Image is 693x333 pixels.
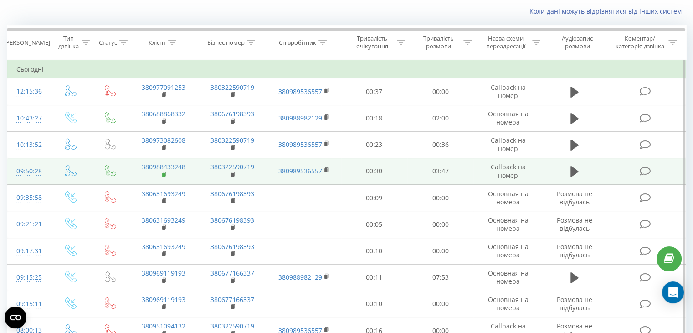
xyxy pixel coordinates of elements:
div: 09:21:21 [16,215,41,233]
td: 00:00 [407,78,473,105]
div: Коментар/категорія дзвінка [613,35,666,50]
td: 00:18 [341,105,407,131]
a: 380677166337 [210,269,254,277]
td: 00:00 [407,291,473,317]
td: 00:10 [341,291,407,317]
a: 380676198393 [210,189,254,198]
td: 00:30 [341,158,407,184]
td: 00:00 [407,238,473,264]
span: Розмова не відбулась [557,189,592,206]
td: Callback на номер [473,158,542,184]
div: 09:15:25 [16,269,41,286]
div: Тривалість очікування [349,35,395,50]
div: [PERSON_NAME] [4,39,50,47]
td: Основная на номера [473,264,542,291]
td: 00:05 [341,211,407,238]
div: 09:35:58 [16,189,41,207]
td: Основная на номера [473,211,542,238]
td: Основная на номера [473,238,542,264]
td: Основная на номера [473,105,542,131]
span: Розмова не відбулась [557,216,592,233]
div: Тип дзвінка [57,35,79,50]
div: 09:50:28 [16,162,41,180]
td: 00:00 [407,211,473,238]
a: 380989536557 [278,166,322,175]
a: 380676198393 [210,109,254,118]
div: Назва схеми переадресації [482,35,530,50]
td: 00:09 [341,185,407,211]
a: 380969119193 [142,295,185,304]
td: Сьогодні [7,60,686,78]
a: 380631693249 [142,242,185,251]
td: 07:53 [407,264,473,291]
a: 380988982129 [278,114,322,122]
span: Розмова не відбулась [557,295,592,312]
a: 380676198393 [210,216,254,224]
a: 380631693249 [142,216,185,224]
td: 02:00 [407,105,473,131]
div: Тривалість розмови [416,35,461,50]
a: 380989536557 [278,87,322,96]
a: 380988982129 [278,273,322,281]
td: 03:47 [407,158,473,184]
div: Open Intercom Messenger [662,281,684,303]
span: Розмова не відбулась [557,242,592,259]
div: 10:43:27 [16,109,41,127]
div: Аудіозапис розмови [551,35,604,50]
td: 00:11 [341,264,407,291]
a: 380322590719 [210,162,254,171]
div: 12:15:36 [16,83,41,100]
td: Основная на номера [473,291,542,317]
a: 380322590719 [210,83,254,92]
a: 380322590719 [210,322,254,330]
td: Callback на номер [473,131,542,158]
a: 380676198393 [210,242,254,251]
div: Бізнес номер [207,39,245,47]
a: 380988433248 [142,162,185,171]
td: Callback на номер [473,78,542,105]
a: Коли дані можуть відрізнятися вiд інших систем [529,7,686,16]
td: 00:37 [341,78,407,105]
div: 09:15:11 [16,295,41,313]
a: 380951094132 [142,322,185,330]
a: 380989536557 [278,140,322,149]
div: 09:17:31 [16,242,41,260]
div: Статус [99,39,117,47]
a: 380973082608 [142,136,185,145]
td: 00:00 [407,185,473,211]
a: 380969119193 [142,269,185,277]
td: 00:23 [341,131,407,158]
a: 380688868332 [142,109,185,118]
td: 00:36 [407,131,473,158]
td: 00:10 [341,238,407,264]
div: Співробітник [279,39,316,47]
a: 380977091253 [142,83,185,92]
td: Основная на номера [473,185,542,211]
a: 380631693249 [142,189,185,198]
a: 380322590719 [210,136,254,145]
div: Клієнт [149,39,166,47]
a: 380677166337 [210,295,254,304]
div: 10:13:52 [16,136,41,154]
button: Open CMP widget [5,307,26,328]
